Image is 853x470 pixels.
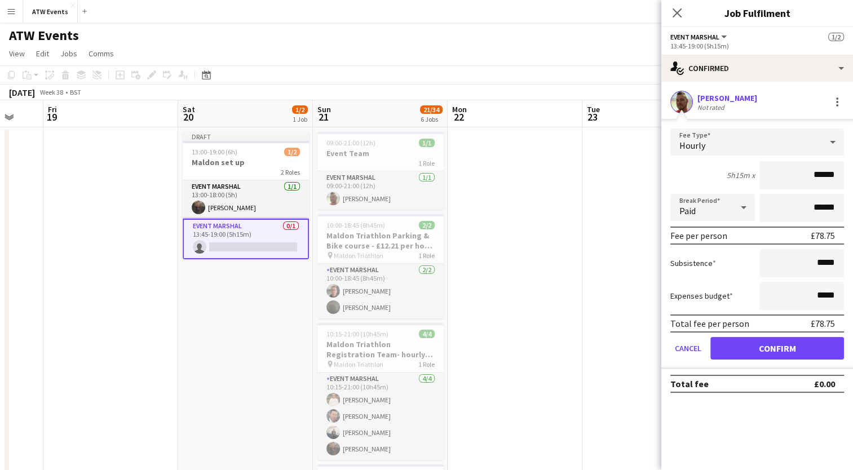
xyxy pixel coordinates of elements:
[181,110,195,123] span: 20
[679,205,696,216] span: Paid
[292,105,308,114] span: 1/2
[670,230,727,241] div: Fee per person
[183,132,309,259] app-job-card: Draft13:00-19:00 (6h)1/2Maldon set up2 RolesEvent Marshal1/113:00-18:00 (5h)[PERSON_NAME]Event Ma...
[326,139,375,147] span: 09:00-21:00 (12h)
[710,337,844,360] button: Confirm
[420,105,443,114] span: 21/34
[9,48,25,59] span: View
[697,93,757,103] div: [PERSON_NAME]
[70,88,81,96] div: BST
[183,180,309,219] app-card-role: Event Marshal1/113:00-18:00 (5h)[PERSON_NAME]
[317,171,444,210] app-card-role: Event Marshal1/109:00-21:00 (12h)[PERSON_NAME]
[334,251,383,260] span: Maldon Triathlon
[9,27,79,44] h1: ATW Events
[670,337,706,360] button: Cancel
[419,330,435,338] span: 4/4
[284,148,300,156] span: 1/2
[670,291,733,301] label: Expenses budget
[421,115,442,123] div: 6 Jobs
[670,318,749,329] div: Total fee per person
[697,103,727,112] div: Not rated
[828,33,844,41] span: 1/2
[450,110,467,123] span: 22
[811,230,835,241] div: £78.75
[317,339,444,360] h3: Maldon Triathlon Registration Team- hourly rate - £12.21 if over 21
[316,110,331,123] span: 21
[317,148,444,158] h3: Event Team
[317,132,444,210] app-job-card: 09:00-21:00 (12h)1/1Event Team1 RoleEvent Marshal1/109:00-21:00 (12h)[PERSON_NAME]
[418,251,435,260] span: 1 Role
[670,33,728,41] button: Event Marshal
[587,104,600,114] span: Tue
[814,378,835,389] div: £0.00
[281,168,300,176] span: 2 Roles
[317,104,331,114] span: Sun
[418,360,435,369] span: 1 Role
[9,87,35,98] div: [DATE]
[23,1,78,23] button: ATW Events
[418,159,435,167] span: 1 Role
[317,230,444,251] h3: Maldon Triathlon Parking & Bike course - £12.21 per hour if over 21
[679,140,705,151] span: Hourly
[661,6,853,20] h3: Job Fulfilment
[183,132,309,141] div: Draft
[56,46,82,61] a: Jobs
[811,318,835,329] div: £78.75
[183,104,195,114] span: Sat
[317,264,444,318] app-card-role: Event Marshal2/210:00-18:45 (8h45m)[PERSON_NAME][PERSON_NAME]
[419,221,435,229] span: 2/2
[670,33,719,41] span: Event Marshal
[727,170,755,180] div: 5h15m x
[334,360,383,369] span: Maldon Triathlon
[37,88,65,96] span: Week 38
[670,42,844,50] div: 13:45-19:00 (5h15m)
[84,46,118,61] a: Comms
[60,48,77,59] span: Jobs
[317,323,444,460] app-job-card: 10:15-21:00 (10h45m)4/4Maldon Triathlon Registration Team- hourly rate - £12.21 if over 21 Maldon...
[661,55,853,82] div: Confirmed
[192,148,237,156] span: 13:00-19:00 (6h)
[36,48,49,59] span: Edit
[317,373,444,460] app-card-role: Event Marshal4/410:15-21:00 (10h45m)[PERSON_NAME][PERSON_NAME][PERSON_NAME][PERSON_NAME]
[5,46,29,61] a: View
[183,219,309,259] app-card-role: Event Marshal0/113:45-19:00 (5h15m)
[670,258,716,268] label: Subsistence
[89,48,114,59] span: Comms
[452,104,467,114] span: Mon
[183,157,309,167] h3: Maldon set up
[585,110,600,123] span: 23
[317,214,444,318] app-job-card: 10:00-18:45 (8h45m)2/2Maldon Triathlon Parking & Bike course - £12.21 per hour if over 21 Maldon ...
[32,46,54,61] a: Edit
[326,330,388,338] span: 10:15-21:00 (10h45m)
[46,110,57,123] span: 19
[48,104,57,114] span: Fri
[670,378,709,389] div: Total fee
[293,115,307,123] div: 1 Job
[419,139,435,147] span: 1/1
[326,221,385,229] span: 10:00-18:45 (8h45m)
